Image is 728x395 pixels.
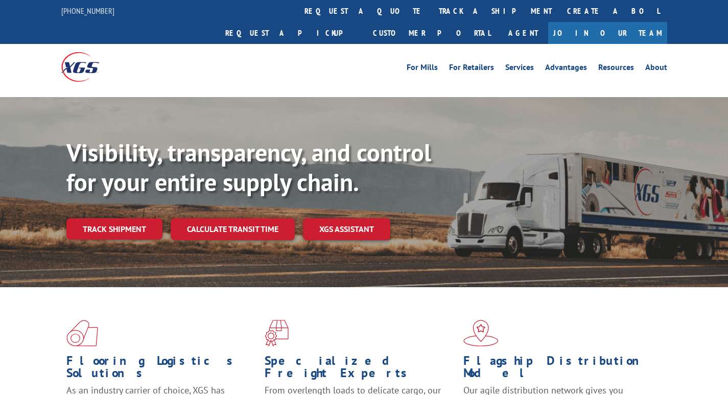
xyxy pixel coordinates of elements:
img: xgs-icon-total-supply-chain-intelligence-red [66,320,98,346]
a: About [645,63,667,75]
h1: Flooring Logistics Solutions [66,355,257,384]
a: Services [505,63,534,75]
img: xgs-icon-focused-on-flooring-red [265,320,289,346]
a: Calculate transit time [171,218,295,240]
a: Resources [598,63,634,75]
b: Visibility, transparency, and control for your entire supply chain. [66,136,431,198]
a: For Mills [407,63,438,75]
a: Request a pickup [218,22,365,44]
a: Agent [498,22,548,44]
a: [PHONE_NUMBER] [61,6,114,16]
a: Customer Portal [365,22,498,44]
a: XGS ASSISTANT [303,218,390,240]
img: xgs-icon-flagship-distribution-model-red [463,320,499,346]
a: Join Our Team [548,22,667,44]
a: Advantages [545,63,587,75]
a: For Retailers [449,63,494,75]
a: Track shipment [66,218,162,240]
h1: Specialized Freight Experts [265,355,455,384]
h1: Flagship Distribution Model [463,355,654,384]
